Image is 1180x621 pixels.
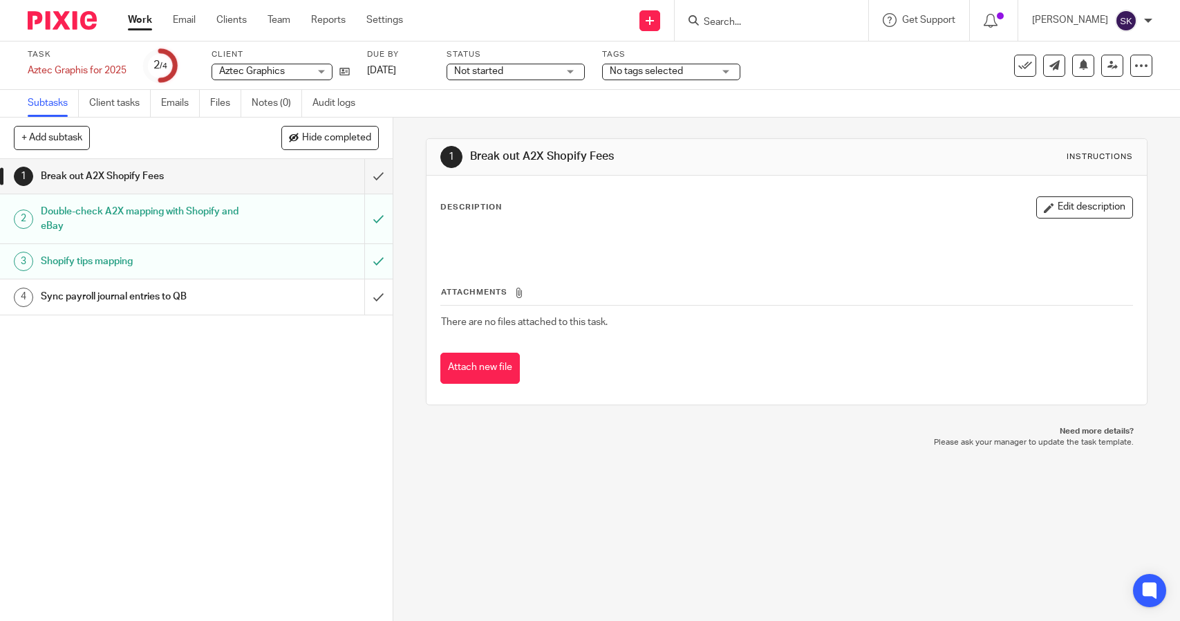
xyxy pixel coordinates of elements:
span: No tags selected [610,66,683,76]
a: Team [268,13,290,27]
label: Status [447,49,585,60]
p: Description [440,202,502,213]
span: Hide completed [302,133,371,144]
div: 1 [14,167,33,186]
div: 2 [14,210,33,229]
label: Client [212,49,350,60]
h1: Break out A2X Shopify Fees [41,166,247,187]
div: Aztec Graphis for 2025 [28,64,127,77]
a: Notes (0) [252,90,302,117]
small: /4 [160,62,167,70]
a: Email [173,13,196,27]
div: 1 [440,146,462,168]
span: Attachments [441,288,507,296]
span: Aztec Graphics [219,66,285,76]
h1: Sync payroll journal entries to QB [41,286,247,307]
p: [PERSON_NAME] [1032,13,1108,27]
div: 4 [14,288,33,307]
button: Hide completed [281,126,379,149]
span: Get Support [902,15,955,25]
p: Need more details? [440,426,1133,437]
p: Please ask your manager to update the task template. [440,437,1133,448]
a: Audit logs [312,90,366,117]
label: Tags [602,49,740,60]
button: Attach new file [440,353,520,384]
a: Work [128,13,152,27]
h1: Double-check A2X mapping with Shopify and eBay [41,201,247,237]
div: Instructions [1067,151,1133,163]
label: Task [28,49,127,60]
span: There are no files attached to this task. [441,317,608,327]
label: Due by [367,49,429,60]
div: 3 [14,252,33,271]
input: Search [702,17,827,29]
a: Clients [216,13,247,27]
button: Edit description [1036,196,1133,219]
span: Not started [454,66,503,76]
a: Settings [366,13,403,27]
div: 2 [153,57,167,73]
a: Files [210,90,241,117]
a: Emails [161,90,200,117]
img: Pixie [28,11,97,30]
button: + Add subtask [14,126,90,149]
a: Reports [311,13,346,27]
span: [DATE] [367,66,396,75]
img: svg%3E [1115,10,1137,32]
h1: Shopify tips mapping [41,251,247,272]
a: Client tasks [89,90,151,117]
h1: Break out A2X Shopify Fees [470,149,816,164]
a: Subtasks [28,90,79,117]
